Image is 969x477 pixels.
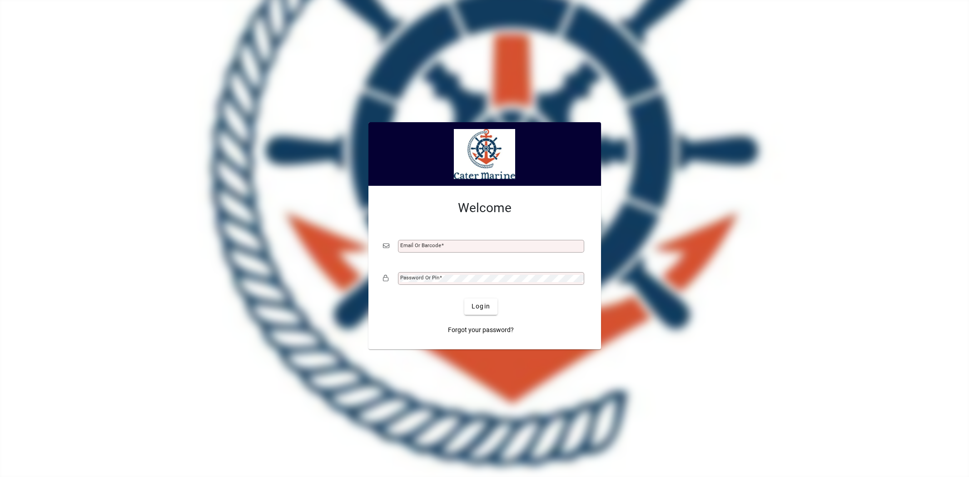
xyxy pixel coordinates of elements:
[383,200,586,216] h2: Welcome
[400,242,441,248] mat-label: Email or Barcode
[464,298,497,315] button: Login
[400,274,439,281] mat-label: Password or Pin
[444,322,517,338] a: Forgot your password?
[472,302,490,311] span: Login
[448,325,514,335] span: Forgot your password?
